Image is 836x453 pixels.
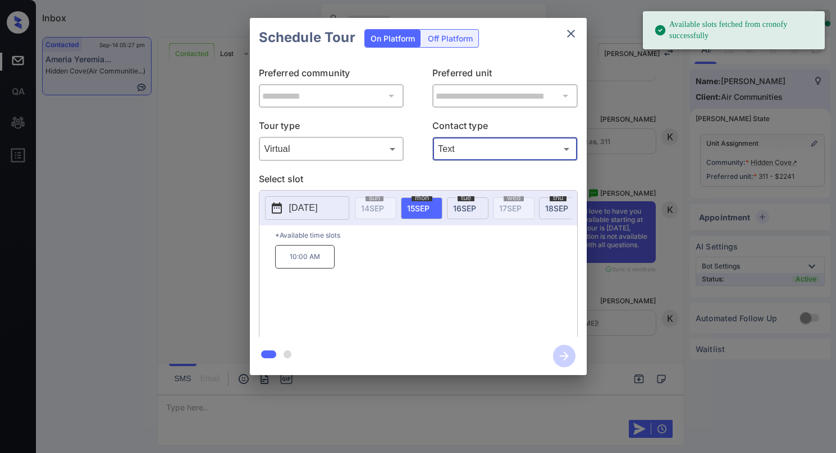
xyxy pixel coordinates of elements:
span: mon [412,195,432,201]
p: Preferred unit [432,66,578,84]
div: Off Platform [422,30,478,47]
div: Virtual [262,140,401,158]
p: [DATE] [289,201,318,215]
p: *Available time slots [275,225,577,245]
span: 18 SEP [545,204,568,213]
div: date-select [447,197,488,219]
span: thu [550,195,567,201]
p: 10:00 AM [275,245,335,269]
p: Tour type [259,119,404,137]
div: Available slots fetched from cronofy successfully [654,15,816,46]
div: date-select [539,197,581,219]
span: 15 SEP [407,204,430,213]
div: date-select [401,197,442,219]
button: close [560,22,582,45]
h2: Schedule Tour [250,18,364,57]
p: Contact type [432,119,578,137]
span: tue [458,195,474,201]
button: btn-next [546,341,582,371]
button: [DATE] [265,196,349,220]
div: Text [435,140,575,158]
span: 16 SEP [453,204,476,213]
p: Preferred community [259,66,404,84]
p: Select slot [259,172,578,190]
div: On Platform [365,30,421,47]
